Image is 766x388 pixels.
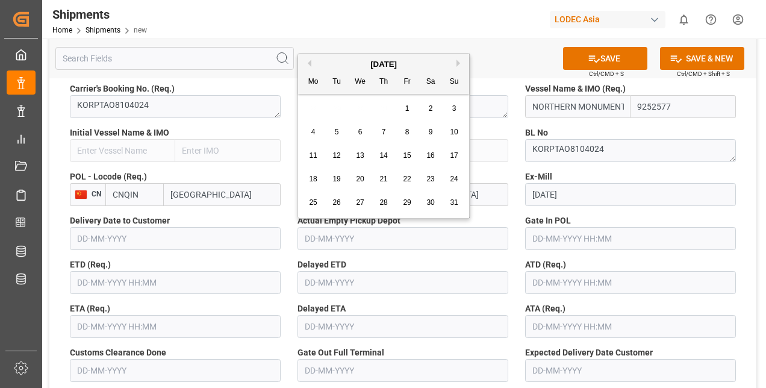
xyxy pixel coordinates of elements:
div: Choose Wednesday, August 13th, 2025 [353,148,368,163]
div: Choose Saturday, August 23rd, 2025 [423,172,438,187]
span: 19 [332,175,340,183]
span: Delivery Date to Customer [70,214,170,227]
span: 8 [405,128,409,136]
input: DD-MM-YYYY HH:MM [70,315,281,338]
span: ETA (Req.) [70,302,110,315]
div: Choose Wednesday, August 6th, 2025 [353,125,368,140]
span: Ex-Mill [525,171,552,183]
span: Gate In POL [525,214,571,227]
div: Choose Sunday, August 10th, 2025 [447,125,462,140]
input: Enter IMO [175,139,281,162]
span: 5 [335,128,339,136]
button: LODEC Asia [550,8,670,31]
div: Sa [423,75,438,90]
div: Choose Tuesday, August 19th, 2025 [329,172,344,187]
button: Next Month [456,60,464,67]
span: Initial Vessel Name & IMO [70,127,169,139]
div: Choose Friday, August 15th, 2025 [400,148,415,163]
div: Choose Friday, August 8th, 2025 [400,125,415,140]
div: Choose Wednesday, August 27th, 2025 [353,195,368,210]
div: LODEC Asia [550,11,665,28]
div: Choose Sunday, August 31st, 2025 [447,195,462,210]
span: 15 [403,151,411,160]
span: 25 [309,198,317,207]
span: Vessel Name & IMO (Req.) [525,83,626,95]
div: We [353,75,368,90]
button: Help Center [697,6,724,33]
span: 24 [450,175,458,183]
div: Tu [329,75,344,90]
span: 3 [452,104,456,113]
button: SAVE [563,47,647,70]
span: 14 [379,151,387,160]
div: Choose Sunday, August 3rd, 2025 [447,101,462,116]
textarea: KORPTAO8104024 [70,95,281,118]
span: ATD (Req.) [525,258,566,271]
span: 31 [450,198,458,207]
span: 1 [405,104,409,113]
a: Shipments [86,26,120,34]
span: Delayed ETD [297,258,346,271]
span: 18 [309,175,317,183]
input: DD-MM-YYYY HH:MM [525,315,736,338]
input: Enter IMO [631,95,736,118]
span: 20 [356,175,364,183]
span: 21 [379,175,387,183]
div: [DATE] [298,58,469,70]
input: DD-MM-YYYY HH:MM [70,271,281,294]
div: Choose Tuesday, August 5th, 2025 [329,125,344,140]
input: DD-MM-YYYY HH:MM [525,271,736,294]
div: Choose Tuesday, August 26th, 2025 [329,195,344,210]
span: Ctrl/CMD + Shift + S [677,69,730,78]
div: Choose Thursday, August 14th, 2025 [376,148,391,163]
input: Enter Vessel Name [70,139,175,162]
button: show 0 new notifications [670,6,697,33]
input: DD-MM-YYYY [525,183,736,206]
span: 4 [311,128,316,136]
input: Enter Vessel Name [525,95,631,118]
span: Carrier's Booking No. (Req.) [70,83,175,95]
span: 13 [356,151,364,160]
div: Choose Friday, August 22nd, 2025 [400,172,415,187]
div: Choose Sunday, August 17th, 2025 [447,148,462,163]
input: DD-MM-YYYY [70,227,281,250]
textarea: KORPTAO8104024 [525,139,736,162]
button: Previous Month [304,60,311,67]
input: Enter Port Name [164,183,281,206]
div: Choose Friday, August 1st, 2025 [400,101,415,116]
span: 22 [403,175,411,183]
span: Delayed ETA [297,302,346,315]
span: BL No [525,127,548,139]
span: 9 [429,128,433,136]
span: 6 [358,128,363,136]
div: Choose Monday, August 18th, 2025 [306,172,321,187]
span: 2 [429,104,433,113]
span: 11 [309,151,317,160]
span: Customs Clearance Done [70,346,166,359]
span: Gate Out Full Terminal [297,346,384,359]
input: Enter Locode [105,183,164,206]
span: ETD (Req.) [70,258,111,271]
input: DD-MM-YYYY [297,315,508,338]
div: Choose Friday, August 29th, 2025 [400,195,415,210]
div: Mo [306,75,321,90]
a: Home [52,26,72,34]
button: SAVE & NEW [660,47,744,70]
span: 12 [332,151,340,160]
div: month 2025-08 [302,97,466,214]
div: Choose Saturday, August 16th, 2025 [423,148,438,163]
div: Choose Tuesday, August 12th, 2025 [329,148,344,163]
div: Choose Monday, August 4th, 2025 [306,125,321,140]
input: DD-MM-YYYY [297,271,508,294]
span: 7 [382,128,386,136]
input: DD-MM-YYYY [297,359,508,382]
div: Choose Sunday, August 24th, 2025 [447,172,462,187]
span: CN [87,190,101,198]
span: 16 [426,151,434,160]
input: DD-MM-YYYY [297,227,508,250]
div: Shipments [52,5,147,23]
div: Choose Thursday, August 7th, 2025 [376,125,391,140]
img: country [75,190,87,199]
input: DD-MM-YYYY [70,359,281,382]
div: Fr [400,75,415,90]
